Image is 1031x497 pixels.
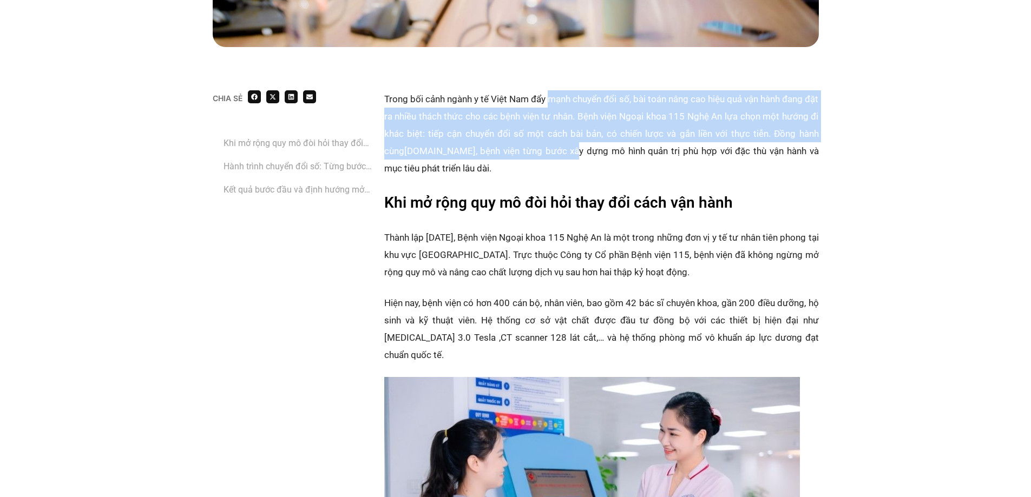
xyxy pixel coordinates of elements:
[224,183,373,196] a: ‏Kết quả bước đầu và định hướng mở rộng chuyển đổi số
[224,136,373,150] a: Khi mở rộng quy mô đòi hỏi thay đổi cách vận hành
[213,95,242,102] div: Chia sẻ
[404,145,476,156] a: [DOMAIN_NAME]
[224,160,373,173] a: ‏Hành trình chuyển đổi số: Từng bước bài bản từ chiến lược đến thực thi cùng [DOMAIN_NAME]
[266,90,279,103] div: Share on x-twitter
[248,90,261,103] div: Share on facebook
[285,90,298,103] div: Share on linkedin
[384,90,819,177] p: Trong bối cảnh ngành y tế Việt Nam đẩy mạnh chuyển đổi số, bài toán nâng cao hiệu quả vận hành đa...
[384,294,819,363] p: ‏Hiện nay, bệnh viện có hơn ‏‏400 cán bộ, nhân viên‏‏, bao gồm ‏‏42 bác sĩ chuyên khoa‏‏, gần ‏‏2...
[384,229,819,281] p: Thành lập [DATE], Bệnh viện Ngoại khoa 115 Nghệ An là một trong những đơn vị y tế tư nhân tiên ph...
[303,90,316,103] div: Share on email
[384,190,819,215] h2: Khi mở rộng quy mô đòi hỏi thay đổi cách vận hành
